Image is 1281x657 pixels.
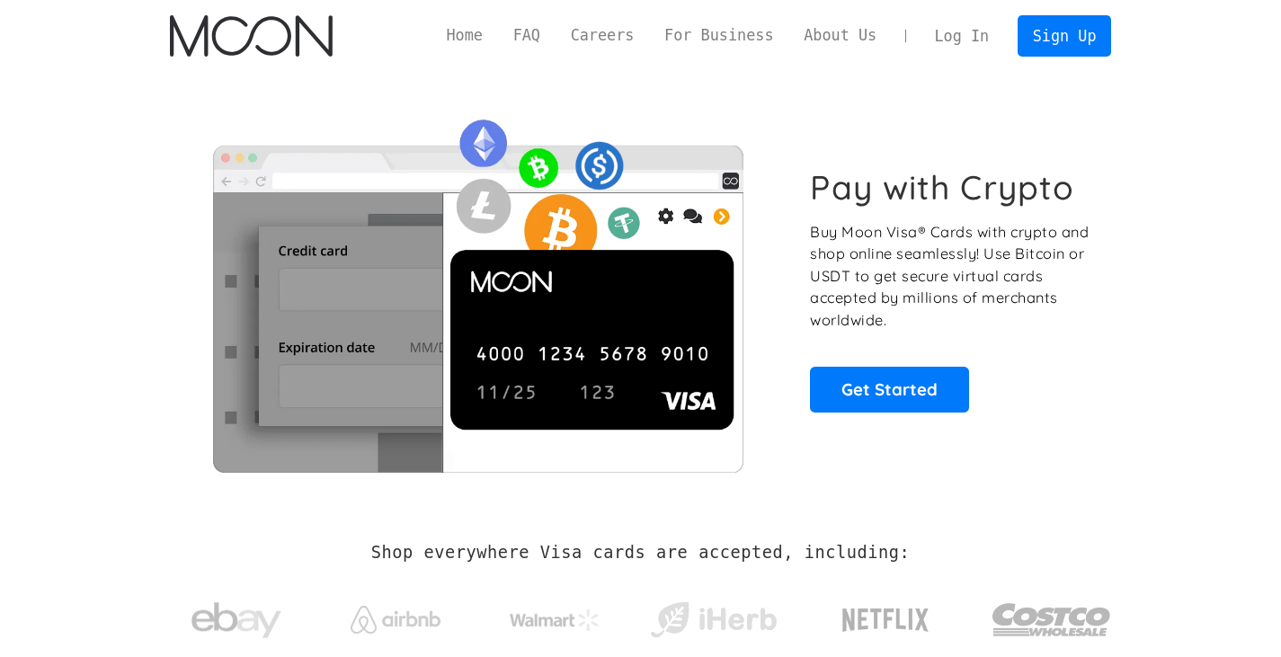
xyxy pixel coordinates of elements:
a: home [170,15,333,57]
a: For Business [649,24,788,47]
h1: Pay with Crypto [810,167,1074,208]
a: Walmart [487,591,621,640]
img: Airbnb [351,606,440,634]
a: Home [431,24,498,47]
a: Airbnb [328,588,462,643]
h2: Shop everywhere Visa cards are accepted, including: [371,543,910,563]
img: Moon Logo [170,15,333,57]
img: Moon Cards let you spend your crypto anywhere Visa is accepted. [170,107,786,472]
a: FAQ [498,24,556,47]
a: Log In [920,16,1004,56]
a: Netflix [805,580,966,652]
a: Careers [556,24,649,47]
img: iHerb [646,597,780,644]
img: Netflix [841,598,930,643]
a: iHerb [646,579,780,653]
a: Sign Up [1018,15,1111,56]
a: Get Started [810,367,969,412]
a: About Us [788,24,892,47]
p: Buy Moon Visa® Cards with crypto and shop online seamlessly! Use Bitcoin or USDT to get secure vi... [810,221,1091,332]
img: Costco [992,586,1112,653]
img: Walmart [510,609,600,631]
img: ebay [191,592,281,649]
